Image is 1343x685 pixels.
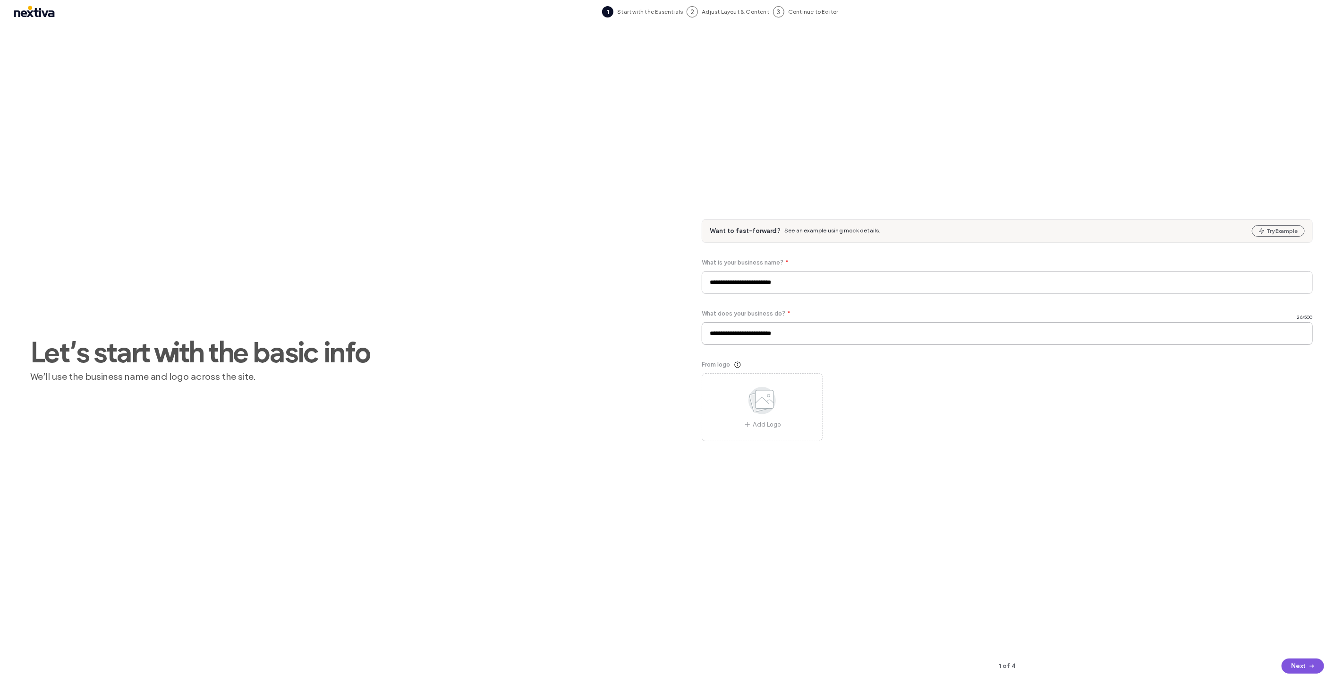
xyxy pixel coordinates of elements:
[617,8,683,16] span: Start with the Essentials
[773,6,784,17] div: 3
[788,8,839,16] span: Continue to Editor
[702,360,730,369] span: From logo
[1297,314,1313,321] span: 26 / 500
[784,227,881,234] span: See an example using mock details.
[602,6,613,17] div: 1
[702,258,783,267] span: What is your business name?
[753,420,781,429] span: Add Logo
[1252,225,1305,237] button: Try Example
[710,226,781,236] span: Want to fast-forward?
[30,370,641,383] span: We’ll use the business name and logo across the site.
[30,338,641,367] span: Let’s start with the basic info
[21,7,41,15] span: Help
[702,309,785,318] span: What does your business do?
[687,6,698,17] div: 2
[1282,659,1324,674] button: Next
[702,8,769,16] span: Adjust Layout & Content
[912,661,1103,671] span: 1 of 4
